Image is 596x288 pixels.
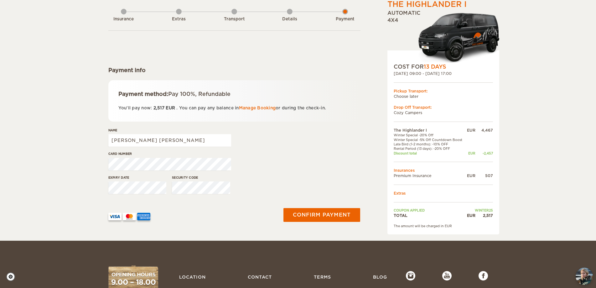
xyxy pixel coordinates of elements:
[118,104,350,112] p: You'll pay now: . You can pay any balance in or during the check-in.
[387,10,499,63] div: Automatic 4x4
[394,224,493,228] div: The amount will be charged in EUR
[475,128,493,133] div: 4,467
[328,16,362,22] div: Payment
[6,272,19,281] a: Cookie settings
[475,151,493,155] div: -2,457
[118,90,350,98] div: Payment method:
[394,208,466,212] td: Coupon applied
[394,94,493,99] td: Choose later
[465,173,475,178] div: EUR
[465,151,475,155] div: EUR
[108,66,360,74] div: Payment info
[576,268,593,285] button: chat-button
[394,146,466,151] td: Rental Period (13 days): -20% OFF
[576,268,593,285] img: Freyja at Cozy Campers
[370,271,390,283] a: Blog
[394,168,493,173] td: Insurances
[394,133,466,137] td: Winter Special -20% Off
[424,64,446,70] span: 13 Days
[394,213,466,218] td: TOTAL
[394,173,466,178] td: Premium Insurance
[137,213,150,220] img: AMEX
[153,106,164,110] span: 2,517
[465,208,493,212] td: WINTER25
[245,271,275,283] a: Contact
[311,271,334,283] a: Terms
[283,208,360,222] button: Confirm payment
[394,151,466,155] td: Discount total
[168,91,231,97] span: Pay 100%, Refundable
[394,191,493,196] td: Extras
[239,106,276,110] a: Manage Booking
[394,110,493,115] td: Cozy Campers
[394,88,493,94] div: Pickup Transport:
[172,175,230,180] label: Security code
[176,271,209,283] a: Location
[106,16,141,22] div: Insurance
[394,142,466,146] td: Late Bird (1-2 months): -10% OFF
[394,128,466,133] td: The Highlander I
[162,16,196,22] div: Extras
[272,16,307,22] div: Details
[394,138,466,142] td: Winter Special -5% Off Countdown Boost
[465,128,475,133] div: EUR
[108,213,122,220] img: VISA
[108,175,167,180] label: Expiry date
[465,213,475,218] div: EUR
[394,71,493,76] div: [DATE] 09:00 - [DATE] 17:00
[108,128,231,133] label: Name
[412,12,499,63] img: Cozy-3.png
[123,213,136,220] img: mastercard
[394,105,493,110] div: Drop Off Transport:
[108,151,231,156] label: Card number
[475,173,493,178] div: 507
[475,213,493,218] div: 2,517
[166,106,175,110] span: EUR
[394,63,493,71] div: COST FOR
[217,16,251,22] div: Transport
